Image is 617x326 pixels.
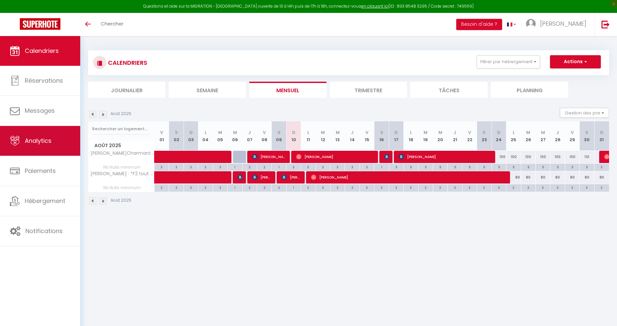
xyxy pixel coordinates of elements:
[238,171,243,183] span: [PERSON_NAME]
[594,121,609,151] th: 31
[433,184,447,190] div: 3
[419,164,433,170] div: 5
[565,121,579,151] th: 29
[404,164,418,170] div: 5
[330,121,345,151] th: 13
[506,171,521,183] div: 80
[88,164,154,171] span: Nb Nuits minimum
[492,121,506,151] th: 24
[272,184,286,190] div: 2
[540,20,586,28] span: [PERSON_NAME]
[374,184,389,190] div: 3
[345,121,360,151] th: 14
[88,82,165,98] li: Journalier
[233,129,237,136] abbr: M
[541,129,545,136] abbr: M
[513,129,515,136] abbr: L
[456,19,502,30] button: Besoin d'aide ?
[506,121,521,151] th: 25
[526,129,530,136] abbr: M
[448,164,462,170] div: 5
[491,82,568,98] li: Planning
[526,19,536,29] img: ...
[213,121,227,151] th: 05
[154,164,169,170] div: 3
[301,164,315,170] div: 3
[601,20,610,28] img: logout
[242,121,257,151] th: 07
[272,121,286,151] th: 09
[25,137,51,145] span: Analytics
[497,129,500,136] abbr: D
[213,184,227,190] div: 3
[292,129,295,136] abbr: D
[169,164,183,170] div: 3
[316,184,330,190] div: 3
[184,121,198,151] th: 03
[257,184,271,190] div: 2
[374,164,389,170] div: 1
[365,129,368,136] abbr: V
[88,184,154,191] span: Nb Nuits minimum
[448,184,462,190] div: 3
[278,129,281,136] abbr: S
[169,121,184,151] th: 02
[410,129,412,136] abbr: L
[248,129,251,136] abbr: J
[506,151,521,163] div: 100
[419,184,433,190] div: 3
[218,129,222,136] abbr: M
[169,184,183,190] div: 3
[351,129,354,136] abbr: J
[243,184,257,190] div: 2
[25,227,63,235] span: Notifications
[228,184,242,190] div: 1
[389,164,403,170] div: 5
[410,82,488,98] li: Tâches
[360,121,374,151] th: 15
[184,184,198,190] div: 3
[404,121,418,151] th: 18
[438,129,442,136] abbr: M
[521,13,595,36] a: ... [PERSON_NAME]
[189,129,193,136] abbr: D
[521,184,535,190] div: 3
[580,151,594,163] div: 110
[565,164,579,170] div: 5
[213,164,227,170] div: 3
[336,129,340,136] abbr: M
[462,121,477,151] th: 22
[550,121,565,151] th: 28
[506,184,521,190] div: 3
[580,171,594,183] div: 80
[521,171,535,183] div: 80
[463,164,477,170] div: 5
[205,129,207,136] abbr: L
[287,164,301,170] div: 3
[316,164,330,170] div: 3
[535,171,550,183] div: 80
[550,184,565,190] div: 3
[257,164,271,170] div: 2
[585,129,588,136] abbr: S
[506,164,521,170] div: 5
[394,129,398,136] abbr: D
[96,13,128,36] a: Chercher
[198,164,213,170] div: 3
[345,184,359,190] div: 3
[160,129,163,136] abbr: V
[243,164,257,170] div: 2
[483,129,486,136] abbr: S
[536,164,550,170] div: 5
[25,167,56,175] span: Paiements
[184,164,198,170] div: 3
[175,129,178,136] abbr: S
[535,151,550,163] div: 100
[550,55,601,68] button: Actions
[580,121,594,151] th: 30
[272,164,286,170] div: 1
[311,171,505,183] span: [PERSON_NAME]
[477,55,540,68] button: Filtrer par hébergement
[463,184,477,190] div: 3
[433,121,448,151] th: 20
